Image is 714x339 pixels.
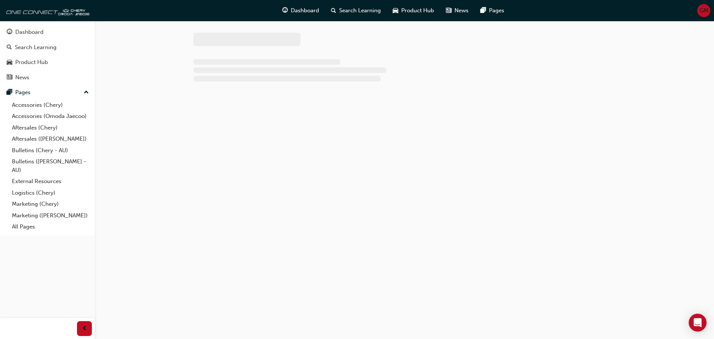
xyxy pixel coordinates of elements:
[15,58,48,67] div: Product Hub
[15,73,29,82] div: News
[9,187,92,199] a: Logistics (Chery)
[3,41,92,54] a: Search Learning
[3,55,92,69] a: Product Hub
[440,3,475,18] a: news-iconNews
[454,6,469,15] span: News
[291,6,319,15] span: Dashboard
[325,3,387,18] a: search-iconSearch Learning
[331,6,336,15] span: search-icon
[7,29,12,36] span: guage-icon
[339,6,381,15] span: Search Learning
[15,28,44,36] div: Dashboard
[9,111,92,122] a: Accessories (Omoda Jaecoo)
[9,122,92,134] a: Aftersales (Chery)
[3,71,92,84] a: News
[282,6,288,15] span: guage-icon
[9,210,92,221] a: Marketing ([PERSON_NAME])
[15,88,30,97] div: Pages
[9,133,92,145] a: Aftersales ([PERSON_NAME])
[446,6,451,15] span: news-icon
[9,176,92,187] a: External Resources
[3,86,92,99] button: Pages
[4,3,89,18] img: oneconnect
[9,156,92,176] a: Bulletins ([PERSON_NAME] - AU)
[7,44,12,51] span: search-icon
[387,3,440,18] a: car-iconProduct Hub
[9,145,92,156] a: Bulletins (Chery - AU)
[7,59,12,66] span: car-icon
[401,6,434,15] span: Product Hub
[699,6,708,15] span: GM
[9,198,92,210] a: Marketing (Chery)
[9,221,92,233] a: All Pages
[475,3,510,18] a: pages-iconPages
[82,324,87,333] span: prev-icon
[15,43,57,52] div: Search Learning
[7,89,12,96] span: pages-icon
[9,99,92,111] a: Accessories (Chery)
[3,24,92,86] button: DashboardSearch LearningProduct HubNews
[276,3,325,18] a: guage-iconDashboard
[393,6,398,15] span: car-icon
[84,88,89,97] span: up-icon
[7,74,12,81] span: news-icon
[489,6,504,15] span: Pages
[3,25,92,39] a: Dashboard
[697,4,710,17] button: GM
[689,314,707,332] div: Open Intercom Messenger
[480,6,486,15] span: pages-icon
